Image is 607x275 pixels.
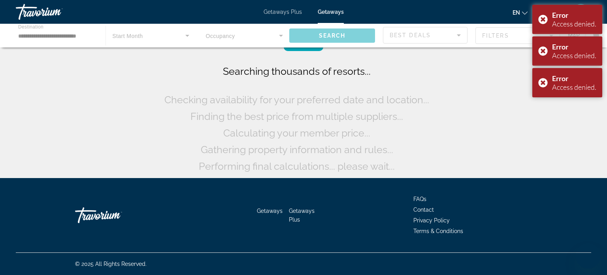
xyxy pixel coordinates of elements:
a: Travorium [75,203,154,227]
a: Contact [413,207,434,213]
button: User Menu [571,4,591,20]
div: Error [552,11,596,19]
span: en [513,9,520,16]
span: Gathering property information and rules... [201,144,393,156]
a: Getaways Plus [264,9,302,15]
span: © 2025 All Rights Reserved. [75,261,147,267]
div: Error [552,74,596,83]
div: Access denied. [552,83,596,91]
div: Access denied. [552,51,596,60]
a: Getaways [318,9,344,15]
span: Calculating your member price... [223,127,370,139]
span: Performing final calculations... please wait... [199,160,395,172]
button: Change language [513,7,528,18]
a: Privacy Policy [413,217,450,224]
span: Searching thousands of resorts... [223,65,371,77]
a: Getaways [257,208,283,214]
span: Checking availability for your preferred date and location... [164,94,429,106]
div: Error [552,42,596,51]
span: Finding the best price from multiple suppliers... [190,110,403,122]
a: Travorium [16,2,95,22]
div: Access denied. [552,19,596,28]
a: Terms & Conditions [413,228,463,234]
a: Getaways Plus [289,208,315,223]
iframe: Кнопка запуска окна обмена сообщениями [575,243,601,269]
a: FAQs [413,196,426,202]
